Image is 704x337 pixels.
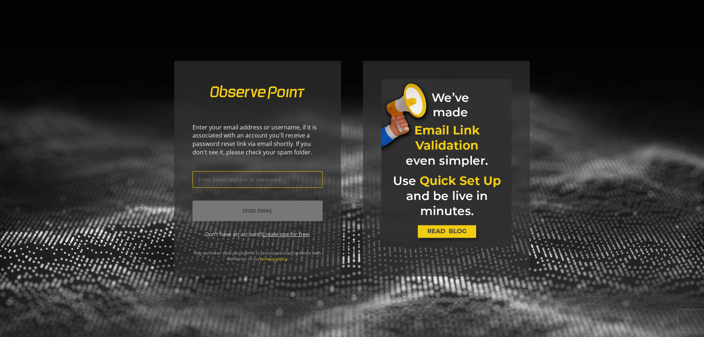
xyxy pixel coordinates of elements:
input: Enter email address or username [192,171,323,188]
div: Enter your email address or username, if it is associated with an account you'll receive a passwo... [192,123,323,157]
a: Create one for free [262,231,309,238]
img: marketing-banner.jpg [381,79,511,247]
div: Any personal data you submit is processed in accordance with the terms of our . [174,250,341,276]
a: privacy policy [260,256,287,262]
div: Don't have an account? . [192,231,323,238]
